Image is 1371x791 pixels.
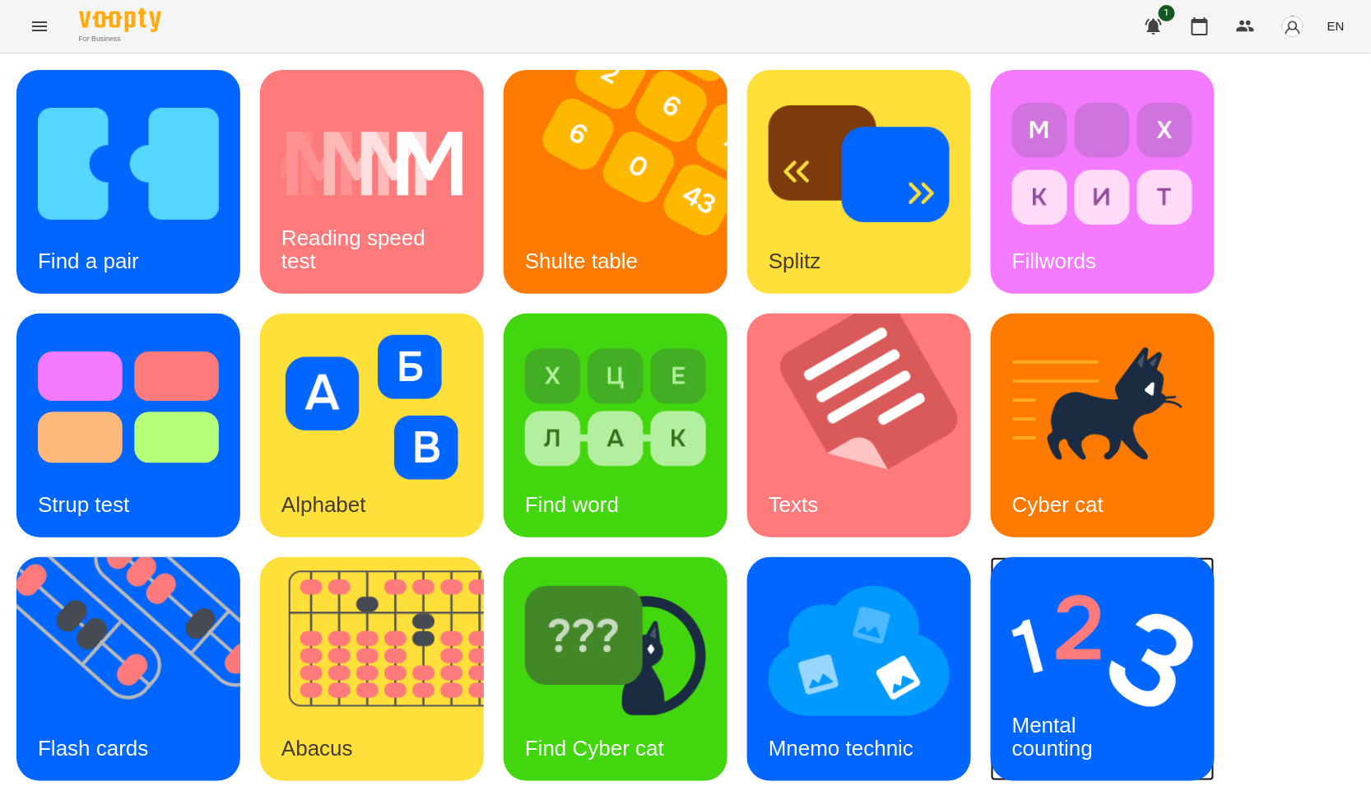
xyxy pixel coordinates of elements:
[260,70,484,294] a: Reading speed testReading speed test
[281,736,353,761] h3: Abacus
[1012,335,1193,480] img: Cyber cat
[20,7,59,46] button: Menu
[525,736,664,761] h3: Find Cyber cat
[747,557,971,781] a: Mnemo technicMnemo technic
[747,314,971,537] a: TextsTexts
[504,70,727,294] a: Shulte tableShulte table
[79,8,161,32] img: Voopty Logo
[38,335,219,480] img: Strup test
[38,249,139,273] h3: Find a pair
[1159,5,1175,21] span: 1
[16,557,240,781] a: Flash cardsFlash cards
[38,492,129,517] h3: Strup test
[769,492,819,517] h3: Texts
[38,736,148,761] h3: Flash cards
[769,579,950,724] img: Mnemo technic
[281,226,431,272] h3: Reading speed test
[525,249,638,273] h3: Shulte table
[1012,579,1193,724] img: Mental counting
[769,249,821,273] h3: Splitz
[747,314,992,537] img: Texts
[260,557,484,781] a: AbacusAbacus
[281,91,462,236] img: Reading speed test
[1327,17,1345,35] span: EN
[16,557,261,781] img: Flash cards
[747,70,971,294] a: SplitzSplitz
[1012,91,1193,236] img: Fillwords
[525,492,619,517] h3: Find word
[525,335,706,480] img: Find word
[16,70,240,294] a: Find a pairFind a pair
[504,557,727,781] a: Find Cyber catFind Cyber cat
[260,314,484,537] a: AlphabetAlphabet
[991,314,1215,537] a: Cyber catCyber cat
[281,335,462,480] img: Alphabet
[525,579,706,724] img: Find Cyber cat
[769,91,950,236] img: Splitz
[79,34,161,44] span: For Business
[16,314,240,537] a: Strup testStrup test
[281,492,366,517] h3: Alphabet
[1321,11,1351,41] button: EN
[1012,492,1104,517] h3: Cyber cat
[504,314,727,537] a: Find wordFind word
[504,70,748,294] img: Shulte table
[991,557,1215,781] a: Mental countingMental counting
[38,91,219,236] img: Find a pair
[260,557,504,781] img: Abacus
[991,70,1215,294] a: FillwordsFillwords
[1281,15,1304,38] img: avatar_s.png
[1012,713,1093,760] h3: Mental counting
[1012,249,1097,273] h3: Fillwords
[769,736,913,761] h3: Mnemo technic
